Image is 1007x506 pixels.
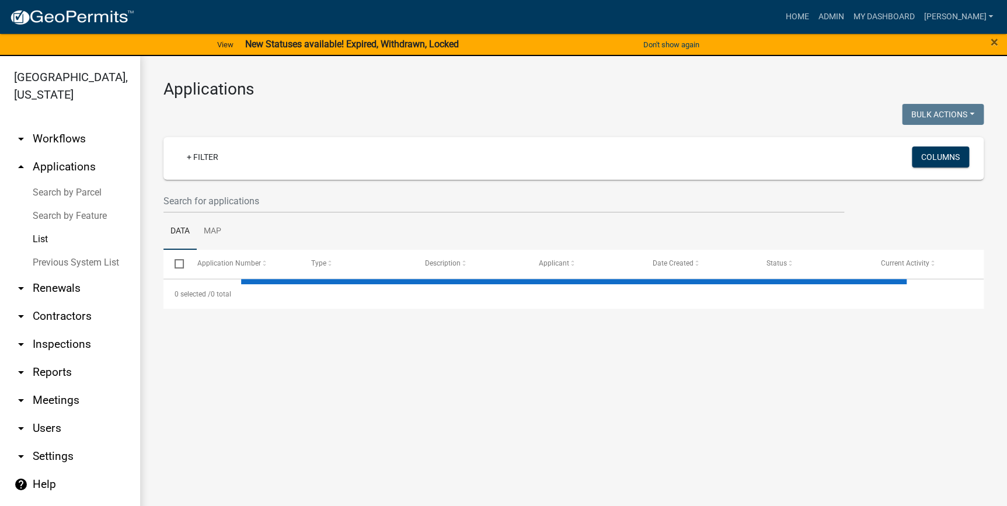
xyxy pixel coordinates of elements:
span: Type [311,259,326,267]
a: Map [197,213,228,250]
span: × [991,34,998,50]
i: help [14,477,28,491]
input: Search for applications [163,189,844,213]
datatable-header-cell: Status [755,250,869,278]
datatable-header-cell: Application Number [186,250,299,278]
i: arrow_drop_down [14,281,28,295]
datatable-header-cell: Applicant [528,250,642,278]
span: Current Activity [880,259,929,267]
strong: New Statuses available! Expired, Withdrawn, Locked [245,39,459,50]
span: Applicant [539,259,569,267]
a: View [212,35,238,54]
span: Application Number [197,259,261,267]
a: + Filter [177,146,228,167]
button: Bulk Actions [902,104,984,125]
datatable-header-cell: Type [299,250,413,278]
span: Status [766,259,787,267]
h3: Applications [163,79,984,99]
i: arrow_drop_down [14,309,28,323]
i: arrow_drop_down [14,365,28,379]
datatable-header-cell: Select [163,250,186,278]
a: Home [780,6,813,28]
i: arrow_drop_down [14,421,28,435]
button: Columns [912,146,969,167]
datatable-header-cell: Description [414,250,528,278]
button: Don't show again [639,35,704,54]
datatable-header-cell: Date Created [642,250,755,278]
span: Description [425,259,461,267]
a: My Dashboard [848,6,919,28]
a: Admin [813,6,848,28]
i: arrow_drop_down [14,449,28,463]
a: Data [163,213,197,250]
datatable-header-cell: Current Activity [869,250,983,278]
span: 0 selected / [175,290,211,298]
button: Close [991,35,998,49]
i: arrow_drop_down [14,337,28,351]
i: arrow_drop_down [14,393,28,407]
a: [PERSON_NAME] [919,6,998,28]
i: arrow_drop_down [14,132,28,146]
div: 0 total [163,280,984,309]
i: arrow_drop_up [14,160,28,174]
span: Date Created [653,259,694,267]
